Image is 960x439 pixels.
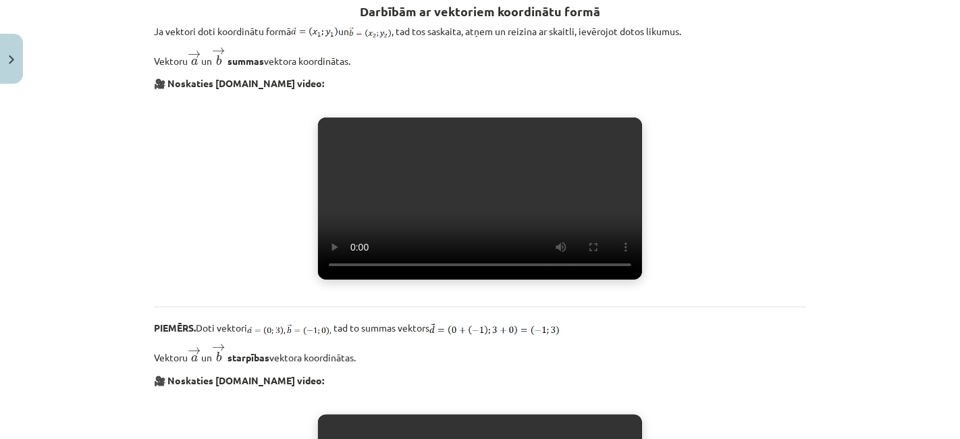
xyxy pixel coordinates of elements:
[360,3,600,19] b: Darbībām ar vektoriem koordinātu formā
[188,347,201,355] span: →
[167,77,324,89] strong: Noskaties [DOMAIN_NAME] video:
[216,55,221,66] span: b
[191,355,198,362] span: a
[216,352,221,362] span: b
[154,321,196,334] b: PIEMĒRS.
[154,321,806,335] p: Doti vektori tad to summas vektors
[154,76,806,91] p: 🎥
[188,51,201,58] span: →
[228,55,264,67] b: summas
[9,55,14,64] img: icon-close-lesson-0947bae3869378f0d4975bcd49f059093ad1ed9edebbc8119c70593378902aed.svg
[154,47,806,68] p: Vektoru un vektora koordinātas.
[167,374,324,386] strong: Noskaties [DOMAIN_NAME] video:
[212,47,225,55] span: →
[212,344,225,351] span: →
[154,373,806,388] p: 🎥
[228,351,269,363] b: starpības
[154,343,806,365] p: Vektoru un vektora koordinātas.
[191,59,198,66] span: a
[154,24,806,38] p: Ja vektori doti koordinātu formā un , tad tos saskaita, atņem un reizina ar skaitli, ievērojot do...
[318,118,642,280] video: Jūsu pārlūkprogramma neatbalsta video atskaņošanu.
